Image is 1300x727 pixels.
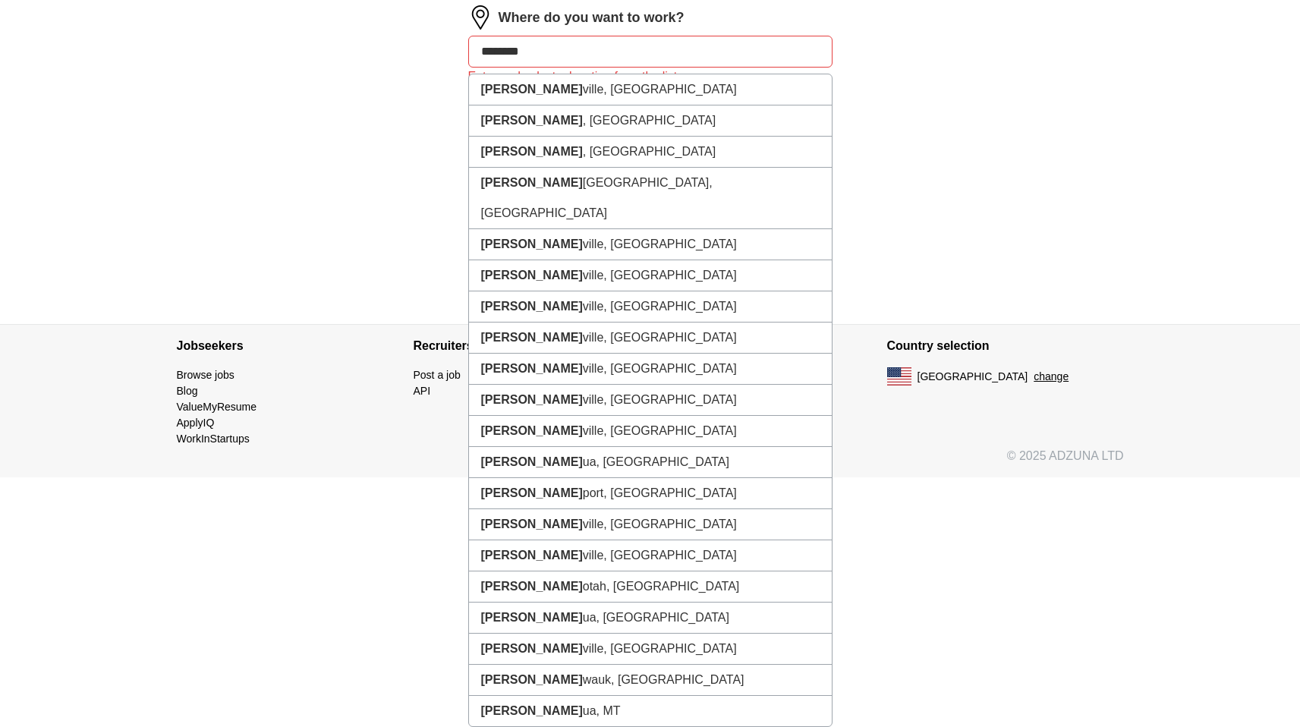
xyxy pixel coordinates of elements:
[469,696,832,726] li: ua, MT
[481,580,583,593] strong: [PERSON_NAME]
[469,354,832,385] li: ville, [GEOGRAPHIC_DATA]
[177,401,257,413] a: ValueMyResume
[469,137,832,168] li: , [GEOGRAPHIC_DATA]
[481,83,583,96] strong: [PERSON_NAME]
[469,260,832,291] li: ville, [GEOGRAPHIC_DATA]
[177,417,215,429] a: ApplyIQ
[177,385,198,397] a: Blog
[469,478,832,509] li: port, [GEOGRAPHIC_DATA]
[481,300,583,313] strong: [PERSON_NAME]
[469,74,832,105] li: ville, [GEOGRAPHIC_DATA]
[469,540,832,571] li: ville, [GEOGRAPHIC_DATA]
[469,509,832,540] li: ville, [GEOGRAPHIC_DATA]
[481,642,583,655] strong: [PERSON_NAME]
[481,455,583,468] strong: [PERSON_NAME]
[468,68,833,86] div: Enter and select a location from the list
[469,385,832,416] li: ville, [GEOGRAPHIC_DATA]
[177,433,250,445] a: WorkInStartups
[469,168,832,229] li: [GEOGRAPHIC_DATA], [GEOGRAPHIC_DATA]
[887,367,911,386] img: US flag
[469,291,832,323] li: ville, [GEOGRAPHIC_DATA]
[481,704,583,717] strong: [PERSON_NAME]
[469,634,832,665] li: ville, [GEOGRAPHIC_DATA]
[469,229,832,260] li: ville, [GEOGRAPHIC_DATA]
[481,424,583,437] strong: [PERSON_NAME]
[165,447,1136,477] div: © 2025 ADZUNA LTD
[499,8,685,28] label: Where do you want to work?
[1034,369,1069,385] button: change
[481,393,583,406] strong: [PERSON_NAME]
[481,176,583,189] strong: [PERSON_NAME]
[469,603,832,634] li: ua, [GEOGRAPHIC_DATA]
[177,369,235,381] a: Browse jobs
[469,665,832,696] li: wauk, [GEOGRAPHIC_DATA]
[481,114,583,127] strong: [PERSON_NAME]
[481,238,583,250] strong: [PERSON_NAME]
[481,673,583,686] strong: [PERSON_NAME]
[481,518,583,530] strong: [PERSON_NAME]
[469,447,832,478] li: ua, [GEOGRAPHIC_DATA]
[414,369,461,381] a: Post a job
[481,611,583,624] strong: [PERSON_NAME]
[469,323,832,354] li: ville, [GEOGRAPHIC_DATA]
[481,362,583,375] strong: [PERSON_NAME]
[481,331,583,344] strong: [PERSON_NAME]
[887,325,1124,367] h4: Country selection
[481,486,583,499] strong: [PERSON_NAME]
[481,549,583,562] strong: [PERSON_NAME]
[481,145,583,158] strong: [PERSON_NAME]
[469,571,832,603] li: otah, [GEOGRAPHIC_DATA]
[481,269,583,282] strong: [PERSON_NAME]
[468,5,493,30] img: location.png
[918,369,1028,385] span: [GEOGRAPHIC_DATA]
[469,105,832,137] li: , [GEOGRAPHIC_DATA]
[469,416,832,447] li: ville, [GEOGRAPHIC_DATA]
[414,385,431,397] a: API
